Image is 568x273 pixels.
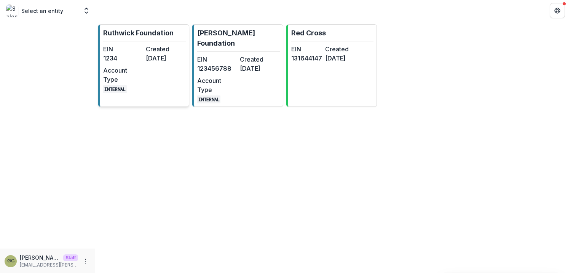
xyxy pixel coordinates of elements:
[325,54,356,63] dd: [DATE]
[103,85,127,93] code: INTERNAL
[81,257,90,266] button: More
[197,64,237,73] dd: 123456788
[197,76,237,94] dt: Account Type
[197,28,280,48] p: [PERSON_NAME] Foundation
[6,5,18,17] img: Select an entity
[7,259,14,263] div: Grace Chang
[103,66,143,84] dt: Account Type
[103,44,143,54] dt: EIN
[103,28,174,38] p: Ruthwick Foundation
[63,254,78,261] p: Staff
[81,3,92,18] button: Open entity switcher
[291,44,322,54] dt: EIN
[146,54,185,63] dd: [DATE]
[291,28,326,38] p: Red Cross
[20,254,60,262] p: [PERSON_NAME]
[20,262,78,268] p: [EMAIL_ADDRESS][PERSON_NAME][DOMAIN_NAME]
[325,44,356,54] dt: Created
[291,54,322,63] dd: 131644147
[192,24,283,107] a: [PERSON_NAME] FoundationEIN123456788Created[DATE]Account TypeINTERNAL
[98,24,189,107] a: Ruthwick FoundationEIN1234Created[DATE]Account TypeINTERNAL
[197,95,221,103] code: INTERNAL
[103,54,143,63] dd: 1234
[240,64,279,73] dd: [DATE]
[286,24,377,107] a: Red CrossEIN131644147Created[DATE]
[146,44,185,54] dt: Created
[197,55,237,64] dt: EIN
[550,3,565,18] button: Get Help
[21,7,63,15] p: Select an entity
[240,55,279,64] dt: Created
